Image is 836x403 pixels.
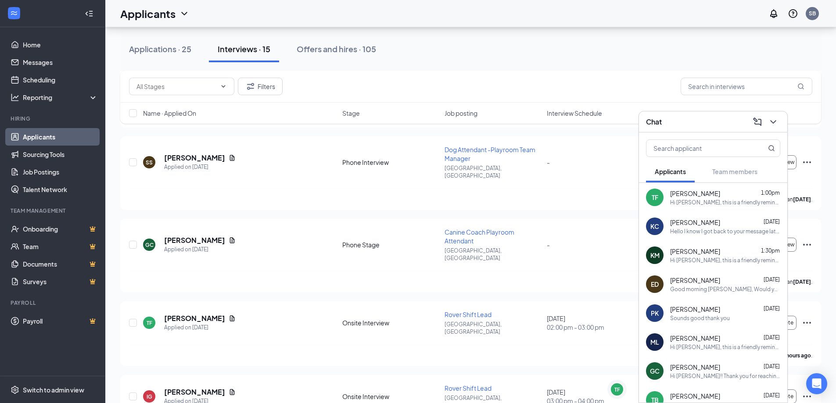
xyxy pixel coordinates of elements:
[23,146,98,163] a: Sourcing Tools
[120,6,176,21] h1: Applicants
[23,385,84,394] div: Switch to admin view
[23,53,98,71] a: Messages
[761,189,780,196] span: 1:00pm
[652,193,658,202] div: TF
[768,8,779,19] svg: Notifications
[670,343,780,351] div: Hi [PERSON_NAME], this is a friendly reminder. Your meeting with Dogtopia for Rover Shift Lead at...
[650,367,660,375] div: GC
[136,82,216,91] input: All Stages
[768,145,775,152] svg: MagnifyingGlass
[670,285,780,293] div: Good morning [PERSON_NAME], Would you be able to do a phone interview at 12:30pm [DATE][DATE]?
[238,78,283,95] button: Filter Filters
[11,299,96,307] div: Payroll
[764,276,780,283] span: [DATE]
[11,207,96,214] div: Team Management
[764,363,780,370] span: [DATE]
[445,321,542,335] p: [GEOGRAPHIC_DATA], [GEOGRAPHIC_DATA]
[164,163,236,171] div: Applied on [DATE]
[670,314,730,322] div: Sounds good thank you
[445,247,542,262] p: [GEOGRAPHIC_DATA], [GEOGRAPHIC_DATA]
[10,9,18,18] svg: WorkstreamLogo
[764,334,780,341] span: [DATE]
[11,115,96,122] div: Hiring
[782,352,811,359] b: 2 hours ago
[670,305,720,314] span: [PERSON_NAME]
[651,309,659,317] div: PK
[23,163,98,181] a: Job Postings
[85,9,93,18] svg: Collapse
[342,392,439,401] div: Onsite Interview
[229,237,236,244] svg: Document
[229,154,236,161] svg: Document
[802,317,812,328] svg: Ellipses
[147,393,152,400] div: IG
[23,255,98,273] a: DocumentsCrown
[670,199,780,206] div: Hi [PERSON_NAME], this is a friendly reminder. Your meeting with Dogtopia for Rover Shift Lead at...
[23,93,98,102] div: Reporting
[752,117,763,127] svg: ComposeMessage
[761,247,780,254] span: 1:30pm
[655,168,686,175] span: Applicants
[143,109,196,118] span: Name · Applied On
[670,218,720,227] span: [PERSON_NAME]
[764,305,780,312] span: [DATE]
[297,43,376,54] div: Offers and hires · 105
[646,117,662,127] h3: Chat
[342,318,439,327] div: Onsite Interview
[445,146,535,162] span: Dog Attendant -Playroom Team Manager
[670,334,720,342] span: [PERSON_NAME]
[670,392,720,400] span: [PERSON_NAME]
[229,315,236,322] svg: Document
[164,314,225,323] h5: [PERSON_NAME]
[806,373,827,394] div: Open Intercom Messenger
[445,109,477,118] span: Job posting
[670,276,720,285] span: [PERSON_NAME]
[342,109,360,118] span: Stage
[445,228,514,245] span: Canine Coach Playroom Attendant
[146,159,153,166] div: SS
[164,387,225,397] h5: [PERSON_NAME]
[547,314,644,332] div: [DATE]
[179,8,190,19] svg: ChevronDown
[768,117,779,127] svg: ChevronDown
[802,391,812,402] svg: Ellipses
[23,312,98,330] a: PayrollCrown
[445,310,492,318] span: Rover Shift Lead
[764,392,780,399] span: [DATE]
[11,385,19,394] svg: Settings
[670,189,720,198] span: [PERSON_NAME]
[23,71,98,89] a: Scheduling
[129,43,191,54] div: Applications · 25
[218,43,270,54] div: Interviews · 15
[802,157,812,168] svg: Ellipses
[23,220,98,238] a: OnboardingCrown
[651,280,659,289] div: ED
[11,93,19,102] svg: Analysis
[23,273,98,290] a: SurveysCrown
[23,181,98,198] a: Talent Network
[164,323,236,332] div: Applied on [DATE]
[681,78,812,95] input: Search in interviews
[614,386,620,393] div: TF
[670,228,780,235] div: Hello I know I got back to your message late but I did want to do the interview but it is passed ...
[670,372,780,380] div: Hi [PERSON_NAME]!! Thank you for reaching out! I'm [PERSON_NAME], I'll be happy to have a convers...
[764,218,780,225] span: [DATE]
[650,251,660,260] div: KM
[547,158,550,166] span: -
[649,109,667,118] span: Score
[164,235,225,245] h5: [PERSON_NAME]
[547,323,644,332] span: 02:00 pm - 03:00 pm
[766,115,780,129] button: ChevronDown
[23,36,98,53] a: Home
[145,241,154,249] div: GC
[650,338,659,346] div: ML
[646,140,750,157] input: Search applicant
[670,363,720,371] span: [PERSON_NAME]
[164,245,236,254] div: Applied on [DATE]
[712,168,757,175] span: Team members
[245,81,256,92] svg: Filter
[809,10,816,17] div: SB
[342,158,439,167] div: Phone Interview
[342,240,439,249] div: Phone Stage
[802,239,812,250] svg: Ellipses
